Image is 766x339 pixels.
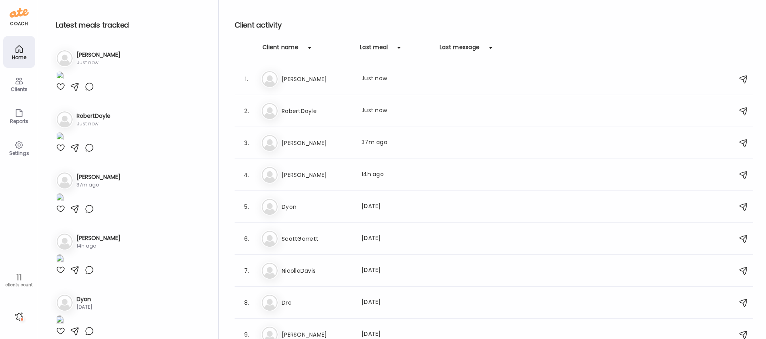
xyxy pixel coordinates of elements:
[361,138,432,148] div: 37m ago
[242,298,251,307] div: 8.
[242,202,251,212] div: 5.
[10,20,28,27] div: coach
[57,111,73,127] img: bg-avatar-default.svg
[77,173,120,181] h3: [PERSON_NAME]
[77,51,120,59] h3: [PERSON_NAME]
[361,202,432,212] div: [DATE]
[5,119,34,124] div: Reports
[361,170,432,180] div: 14h ago
[5,151,34,156] div: Settings
[77,59,120,66] div: Just now
[242,170,251,180] div: 4.
[440,43,480,56] div: Last message
[57,50,73,66] img: bg-avatar-default.svg
[77,120,111,127] div: Just now
[263,43,298,56] div: Client name
[262,231,278,247] img: bg-avatar-default.svg
[282,266,352,276] h3: NicolleDavis
[56,254,64,265] img: images%2F0vTaWyIcA4UGvAp1oZK5yOxvVAX2%2FKranTpZgdCrnYXIGutBe%2FKKdED1vfa9m2ueYVi93F_1080
[262,135,278,151] img: bg-avatar-default.svg
[242,74,251,84] div: 1.
[57,234,73,250] img: bg-avatar-default.svg
[3,273,35,282] div: 11
[282,138,352,148] h3: [PERSON_NAME]
[242,138,251,148] div: 3.
[361,106,432,116] div: Just now
[282,202,352,212] h3: Dyon
[361,298,432,307] div: [DATE]
[262,103,278,119] img: bg-avatar-default.svg
[77,234,120,242] h3: [PERSON_NAME]
[282,170,352,180] h3: [PERSON_NAME]
[56,19,205,31] h2: Latest meals tracked
[5,87,34,92] div: Clients
[77,112,111,120] h3: RobertDoyle
[235,19,753,31] h2: Client activity
[77,242,120,250] div: 14h ago
[242,106,251,116] div: 2.
[242,234,251,244] div: 6.
[262,71,278,87] img: bg-avatar-default.svg
[57,172,73,188] img: bg-avatar-default.svg
[56,71,64,82] img: images%2FrXyYMMecoMg4xfEL1QxHXMsfGcF3%2FDZeepWhtyFVxs5hFIYqW%2FagCedMd840HPxG5QP1ow_1080
[77,295,93,303] h3: Dyon
[282,74,352,84] h3: [PERSON_NAME]
[77,303,93,311] div: [DATE]
[56,132,64,143] img: images%2FMkBHWLVUTreIYq5Xwhx1lPdHwBF2%2Fsvn5lNnKKcmpgdUHdsCA%2FeVk5mzLwkoYdbdupBDwK_1080
[5,55,34,60] div: Home
[361,234,432,244] div: [DATE]
[56,193,64,204] img: images%2FZXAj9QGBozXXlRXpWqu7zSXWmp23%2FmD5x7lbZ9sghrTjsTEuP%2FLW7nLyjnJBo83VC559Gm_1080
[262,295,278,311] img: bg-avatar-default.svg
[282,106,352,116] h3: RobertDoyle
[360,43,388,56] div: Last meal
[262,263,278,279] img: bg-avatar-default.svg
[57,295,73,311] img: bg-avatar-default.svg
[361,266,432,276] div: [DATE]
[262,167,278,183] img: bg-avatar-default.svg
[3,282,35,288] div: clients count
[361,74,432,84] div: Just now
[56,315,64,326] img: images%2FTlIgfnJDQVZoxOMizPb88fxbqJH3%2FTNTQh4pllZRgakfsXGNH%2FO08OS4m3FfvTXLiP4sXo_1080
[77,181,120,188] div: 37m ago
[282,234,352,244] h3: ScottGarrett
[262,199,278,215] img: bg-avatar-default.svg
[282,298,352,307] h3: Dre
[10,6,29,19] img: ate
[242,266,251,276] div: 7.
